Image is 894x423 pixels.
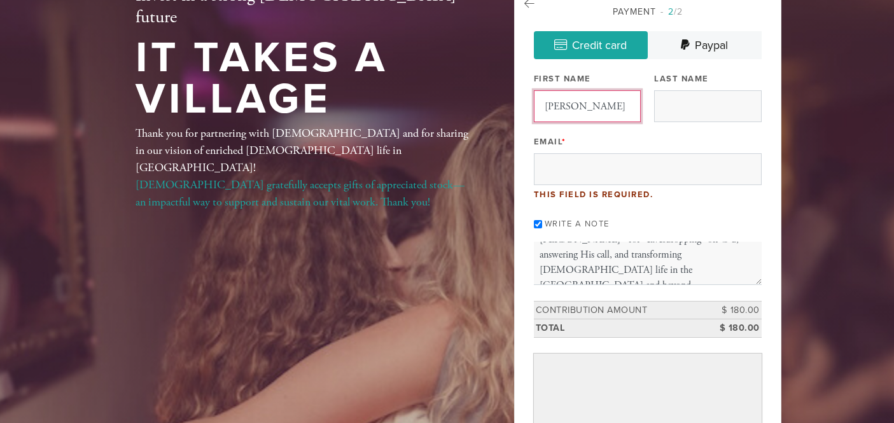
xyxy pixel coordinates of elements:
[660,6,683,17] span: /2
[562,137,566,147] span: This field is required.
[136,38,473,120] h1: It Takes a Village
[704,301,762,319] td: $ 180.00
[648,31,762,59] a: Paypal
[534,5,762,18] div: Payment
[534,136,566,148] label: Email
[534,73,591,85] label: First Name
[534,301,704,319] td: Contribution Amount
[534,319,704,338] td: Total
[136,125,473,211] div: Thank you for partnering with [DEMOGRAPHIC_DATA] and for sharing in our vision of enriched [DEMOG...
[668,6,674,17] span: 2
[704,319,762,338] td: $ 180.00
[136,177,464,209] a: [DEMOGRAPHIC_DATA] gratefully accepts gifts of appreciated stock—an impactful way to support and ...
[534,31,648,59] a: Credit card
[545,219,610,229] label: Write a note
[654,73,709,85] label: Last Name
[534,189,653,200] label: This field is required.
